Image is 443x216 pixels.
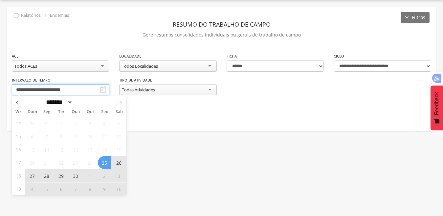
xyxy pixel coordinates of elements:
[55,130,67,143] span: Abril 8, 2025
[119,54,141,59] label: Localidade
[119,78,152,83] label: Tipo de Atividade
[122,63,158,69] div: Todos Localidades
[26,117,38,130] span: Março 30, 2025
[73,99,94,106] input: Year
[83,143,96,156] span: Abril 17, 2025
[401,12,430,23] button: Filtros
[122,87,155,93] div: Todas Atividades
[69,117,82,130] span: Abril 2, 2025
[16,143,21,156] span: 16
[55,117,67,130] span: Abril 1, 2025
[98,117,111,130] span: Abril 4, 2025
[12,78,51,83] label: Intervalo de Tempo
[68,110,83,114] span: Qua
[112,117,125,130] span: Abril 5, 2025
[55,169,67,182] span: Abril 29, 2025
[16,156,21,169] span: 17
[334,54,344,59] label: Ciclo
[12,18,431,30] header: Resumo do Trabalho de Campo
[227,54,237,59] label: Ficha
[83,156,96,169] span: Abril 24, 2025
[12,30,431,39] p: Gere resumos consolidados individuais ou gerais de trabalho de campo
[112,130,125,143] span: Abril 12, 2025
[12,107,25,116] span: Wk
[112,143,125,156] span: Abril 19, 2025
[112,110,126,114] span: Sáb
[40,182,53,195] span: Maio 5, 2025
[26,169,38,182] span: Abril 27, 2025
[21,13,41,18] p: Relatórios
[16,182,21,195] span: 19
[25,110,39,114] span: Dom
[39,110,54,114] span: Seg
[14,63,37,69] div: Todos ACEs
[98,130,111,143] span: Abril 11, 2025
[42,12,49,19] i: 
[26,143,38,156] span: Abril 13, 2025
[112,169,125,182] span: Maio 3, 2025
[98,110,112,114] span: Sex
[40,117,53,130] span: Março 31, 2025
[434,92,440,115] span: Feedback
[69,143,82,156] span: Abril 16, 2025
[98,169,111,182] span: Maio 2, 2025
[44,99,73,106] select: Month
[54,110,68,114] span: Ter
[26,130,38,143] span: Abril 6, 2025
[69,130,82,143] span: Abril 9, 2025
[55,143,67,156] span: Abril 15, 2025
[13,12,20,19] i: 
[98,143,111,156] span: Abril 18, 2025
[16,130,21,143] span: 15
[112,182,125,195] span: Maio 10, 2025
[26,182,38,195] span: Maio 4, 2025
[69,182,82,195] span: Maio 7, 2025
[83,130,96,143] span: Abril 10, 2025
[99,86,107,94] i: 
[12,54,18,59] label: ACE
[55,182,67,195] span: Maio 6, 2025
[112,156,125,169] span: Abril 26, 2025
[83,182,96,195] span: Maio 8, 2025
[69,169,82,182] span: Abril 30, 2025
[40,143,53,156] span: Abril 14, 2025
[83,117,96,130] span: Abril 3, 2025
[16,117,21,130] span: 14
[40,130,53,143] span: Abril 7, 2025
[98,182,111,195] span: Maio 9, 2025
[431,85,443,130] button: Feedback - Mostrar pesquisa
[26,156,38,169] span: Abril 20, 2025
[83,110,98,114] span: Qui
[98,156,111,169] span: Abril 25, 2025
[50,13,69,18] p: Endemias
[69,156,82,169] span: Abril 23, 2025
[40,169,53,182] span: Abril 28, 2025
[16,169,21,182] span: 18
[40,156,53,169] span: Abril 21, 2025
[55,156,67,169] span: Abril 22, 2025
[83,169,96,182] span: Maio 1, 2025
